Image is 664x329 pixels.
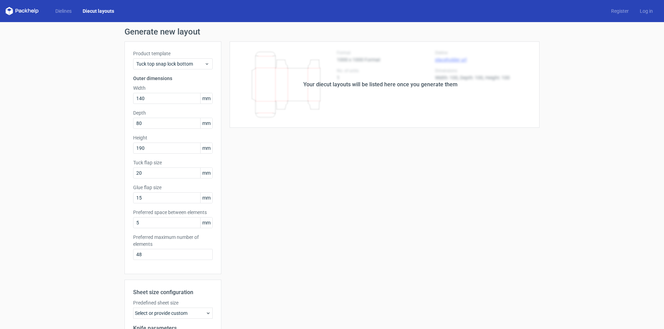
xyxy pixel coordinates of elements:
span: mm [200,217,212,228]
a: Diecut layouts [77,8,120,14]
span: mm [200,193,212,203]
a: Dielines [50,8,77,14]
a: Log in [634,8,658,14]
h1: Generate new layout [124,28,539,36]
label: Depth [133,109,213,116]
a: Register [606,8,634,14]
label: Tuck flap size [133,159,213,166]
div: Select or provide custom [133,308,213,319]
span: mm [200,93,212,104]
label: Preferred maximum number of elements [133,234,213,248]
h2: Sheet size configuration [133,288,213,297]
span: Tuck top snap lock bottom [136,60,204,67]
label: Predefined sheet size [133,299,213,306]
span: mm [200,118,212,128]
label: Product template [133,50,213,57]
h3: Outer dimensions [133,75,213,82]
div: Your diecut layouts will be listed here once you generate them [303,80,458,89]
label: Height [133,134,213,141]
label: Width [133,85,213,91]
label: Preferred space between elements [133,209,213,216]
label: Glue flap size [133,184,213,191]
span: mm [200,168,212,178]
span: mm [200,143,212,153]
